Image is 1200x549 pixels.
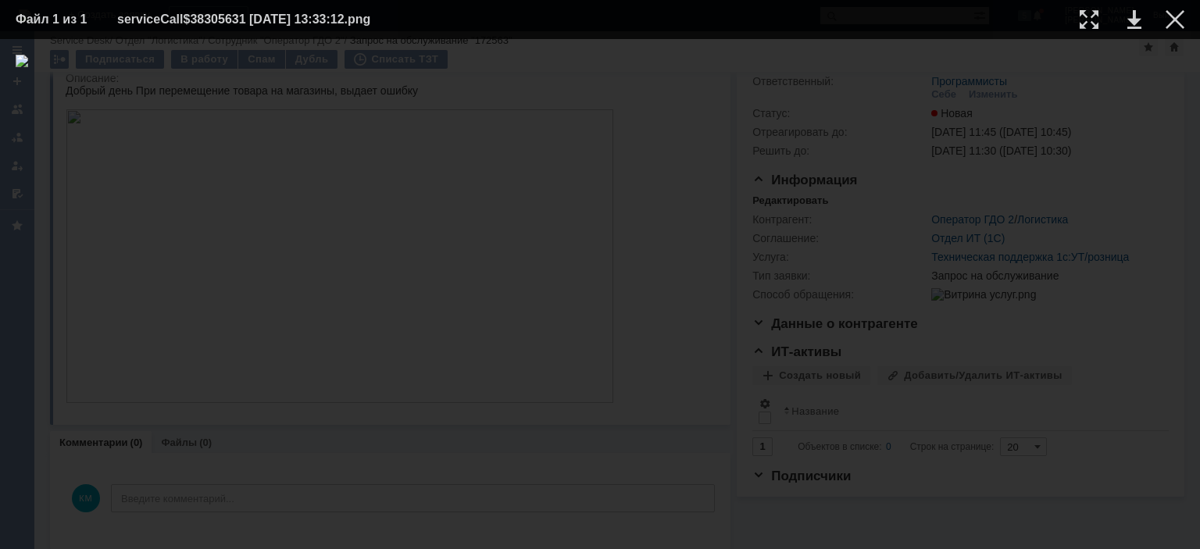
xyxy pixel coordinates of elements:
[1166,10,1184,29] div: Закрыть окно (Esc)
[1080,10,1098,29] div: Увеличить масштаб
[117,10,409,29] div: serviceCall$38305631 [DATE] 13:33:12.png
[16,55,1184,533] img: download
[1127,10,1141,29] div: Скачать файл
[16,13,94,26] div: Файл 1 из 1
